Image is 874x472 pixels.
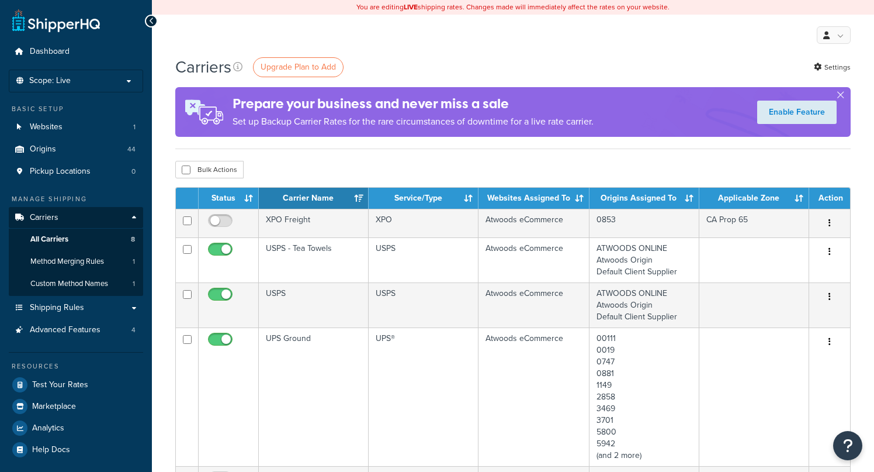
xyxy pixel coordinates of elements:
a: Origins 44 [9,139,143,160]
span: Dashboard [30,47,70,57]
span: 0 [131,167,136,177]
span: 1 [133,122,136,132]
td: USPS - Tea Towels [259,237,369,282]
li: Pickup Locations [9,161,143,182]
a: Advanced Features 4 [9,319,143,341]
b: LIVE [404,2,418,12]
a: Marketplace [9,396,143,417]
th: Action [809,188,850,209]
li: Advanced Features [9,319,143,341]
td: 00111 0019 0747 0881 1149 2858 3469 3701 5800 5942 (and 2 more) [589,328,699,466]
span: Pickup Locations [30,167,91,177]
th: Carrier Name: activate to sort column ascending [259,188,369,209]
li: Websites [9,116,143,138]
li: Method Merging Rules [9,251,143,273]
a: Analytics [9,418,143,439]
a: Help Docs [9,439,143,460]
span: 1 [133,279,135,289]
li: Custom Method Names [9,273,143,295]
th: Applicable Zone: activate to sort column ascending [699,188,809,209]
a: All Carriers 8 [9,229,143,250]
td: USPS [259,282,369,328]
span: 4 [131,325,136,335]
button: Open Resource Center [833,431,862,460]
td: USPS [369,237,478,282]
a: Method Merging Rules 1 [9,251,143,273]
th: Websites Assigned To: activate to sort column ascending [478,188,589,209]
p: Set up Backup Carrier Rates for the rare circumstances of downtime for a live rate carrier. [233,113,594,130]
a: Test Your Rates [9,374,143,395]
a: Pickup Locations 0 [9,161,143,182]
span: 8 [131,235,135,244]
td: Atwoods eCommerce [478,328,589,466]
td: UPS Ground [259,328,369,466]
span: Shipping Rules [30,303,84,313]
td: Atwoods eCommerce [478,237,589,282]
span: Custom Method Names [30,279,108,289]
li: Origins [9,139,143,160]
li: Carriers [9,207,143,296]
td: ATWOODS ONLINE Atwoods Origin Default Client Supplier [589,237,699,282]
td: XPO Freight [259,209,369,237]
span: Test Your Rates [32,380,88,390]
button: Bulk Actions [175,161,244,178]
a: Upgrade Plan to Add [253,57,344,77]
a: Websites 1 [9,116,143,138]
a: ShipperHQ Home [12,9,100,32]
div: Basic Setup [9,104,143,114]
span: Origins [30,144,56,154]
a: Settings [814,59,851,75]
td: ATWOODS ONLINE Atwoods Origin Default Client Supplier [589,282,699,328]
li: All Carriers [9,229,143,250]
span: All Carriers [30,235,68,244]
td: 0853 [589,209,699,237]
td: UPS® [369,328,478,466]
a: Shipping Rules [9,297,143,319]
td: Atwoods eCommerce [478,209,589,237]
span: Carriers [30,213,58,223]
td: Atwoods eCommerce [478,282,589,328]
a: Dashboard [9,41,143,63]
span: 44 [127,144,136,154]
div: Resources [9,361,143,371]
span: Marketplace [32,402,76,412]
span: Scope: Live [29,76,71,86]
h4: Prepare your business and never miss a sale [233,94,594,113]
img: ad-rules-rateshop-fe6ec290ccb7230408bd80ed9643f0289d75e0ffd9eb532fc0e269fcd187b520.png [175,87,233,137]
span: Help Docs [32,445,70,455]
td: CA Prop 65 [699,209,809,237]
a: Custom Method Names 1 [9,273,143,295]
span: Advanced Features [30,325,100,335]
span: Websites [30,122,63,132]
span: Analytics [32,423,64,433]
th: Status: activate to sort column ascending [199,188,259,209]
th: Origins Assigned To: activate to sort column ascending [589,188,699,209]
span: 1 [133,257,135,267]
td: XPO [369,209,478,237]
h1: Carriers [175,56,231,78]
a: Enable Feature [757,101,837,124]
span: Method Merging Rules [30,257,104,267]
td: USPS [369,282,478,328]
th: Service/Type: activate to sort column ascending [369,188,478,209]
div: Manage Shipping [9,194,143,204]
span: Upgrade Plan to Add [261,61,336,73]
a: Carriers [9,207,143,229]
